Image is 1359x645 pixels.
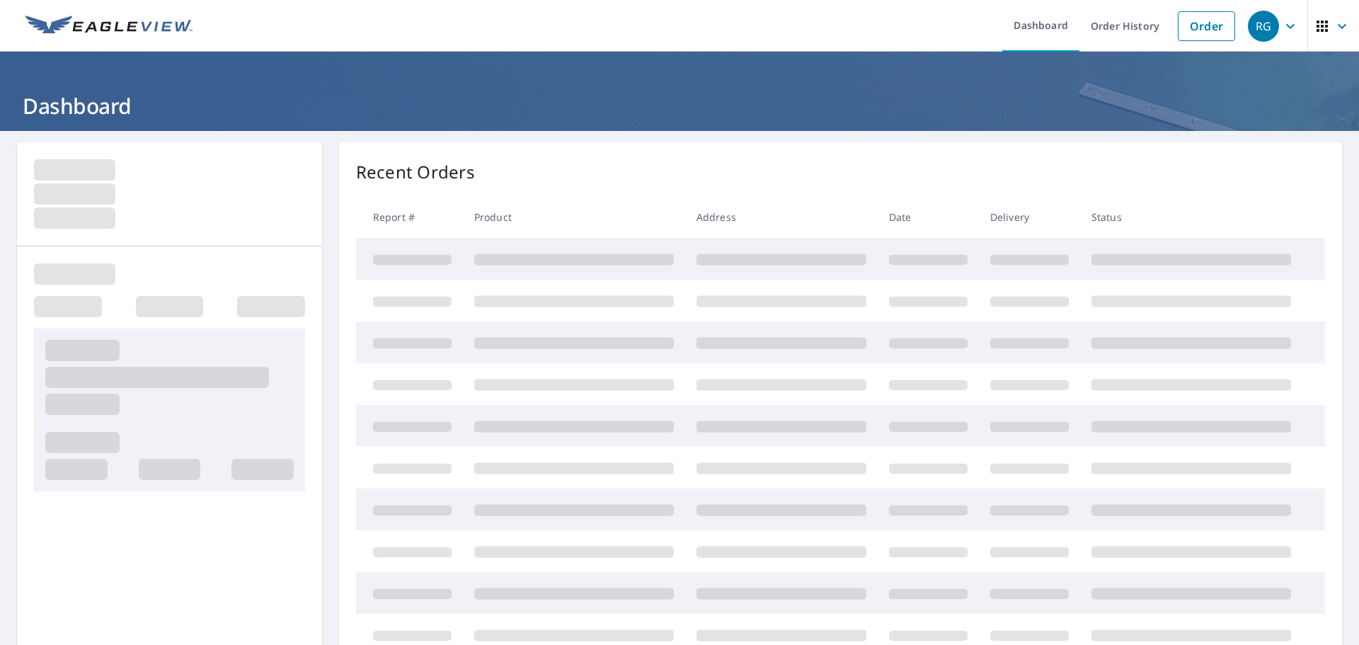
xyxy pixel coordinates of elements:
[1178,11,1235,41] a: Order
[463,196,685,238] th: Product
[1080,196,1302,238] th: Status
[25,16,193,37] img: EV Logo
[1248,11,1279,42] div: RG
[356,159,475,185] p: Recent Orders
[878,196,979,238] th: Date
[356,196,463,238] th: Report #
[979,196,1080,238] th: Delivery
[17,91,1342,120] h1: Dashboard
[685,196,878,238] th: Address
